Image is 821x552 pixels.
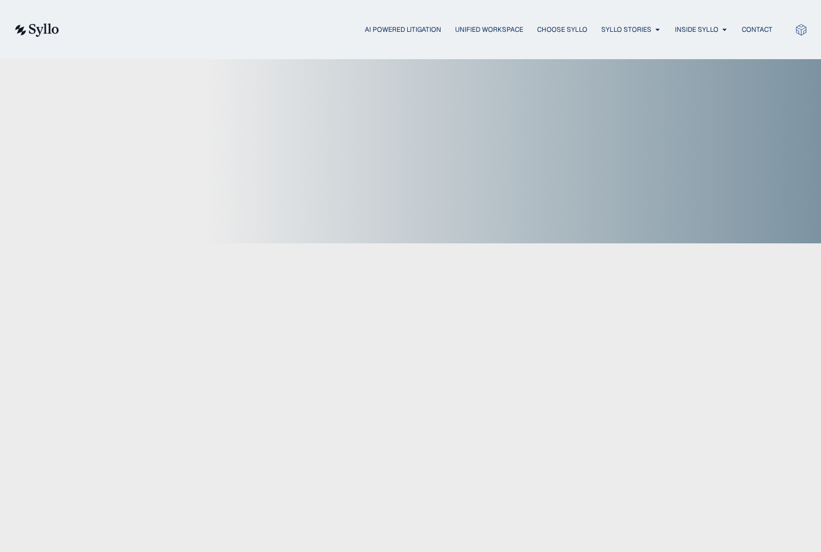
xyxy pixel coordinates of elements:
[601,25,651,35] a: Syllo Stories
[537,25,587,35] a: Choose Syllo
[81,25,772,35] div: Menu Toggle
[455,25,523,35] a: Unified Workspace
[13,23,59,37] img: syllo
[742,25,772,35] a: Contact
[365,25,441,35] a: AI Powered Litigation
[81,25,772,35] nav: Menu
[675,25,718,35] a: Inside Syllo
